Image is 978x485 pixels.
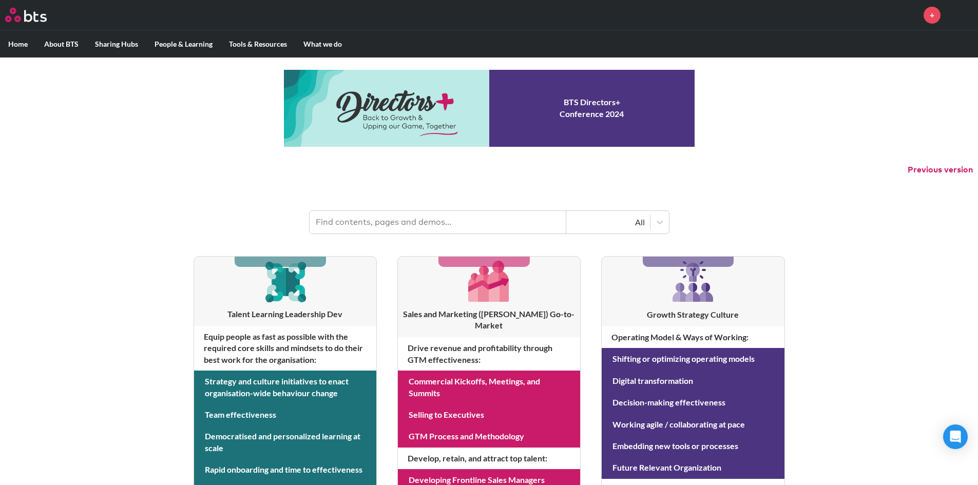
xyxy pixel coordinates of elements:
[36,31,87,57] label: About BTS
[465,257,513,305] img: [object Object]
[261,257,310,305] img: [object Object]
[948,3,973,27] a: Profile
[924,7,941,24] a: +
[194,326,376,371] h4: Equip people as fast as possible with the required core skills and mindsets to do their best work...
[5,8,47,22] img: BTS Logo
[295,31,350,57] label: What we do
[943,424,968,449] div: Open Intercom Messenger
[398,448,580,469] h4: Develop, retain, and attract top talent :
[602,326,784,348] h4: Operating Model & Ways of Working :
[221,31,295,57] label: Tools & Resources
[146,31,221,57] label: People & Learning
[668,257,718,306] img: [object Object]
[398,308,580,332] h3: Sales and Marketing ([PERSON_NAME]) Go-to-Market
[908,164,973,176] button: Previous version
[87,31,146,57] label: Sharing Hubs
[602,309,784,320] h3: Growth Strategy Culture
[284,70,695,147] a: Conference 2024
[5,8,66,22] a: Go home
[398,337,580,371] h4: Drive revenue and profitability through GTM effectiveness :
[571,217,645,228] div: All
[948,3,973,27] img: Francis Prior
[194,308,376,320] h3: Talent Learning Leadership Dev
[310,211,566,234] input: Find contents, pages and demos...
